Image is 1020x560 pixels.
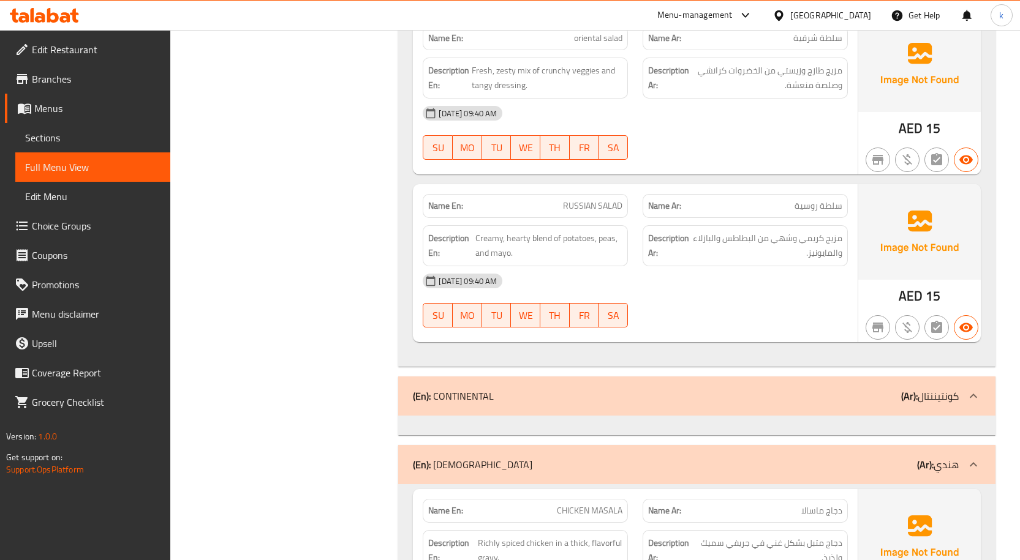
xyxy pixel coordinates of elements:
span: Promotions [32,277,161,292]
span: TH [545,307,565,324]
span: SU [428,307,448,324]
span: Menu disclaimer [32,307,161,321]
span: Full Menu View [25,160,161,174]
p: CONTINENTAL [413,389,494,403]
span: Coupons [32,248,161,263]
a: Coupons [5,241,170,270]
span: Choice Groups [32,218,161,233]
strong: Name En: [428,32,463,45]
button: FR [570,135,599,160]
strong: Name Ar: [648,32,681,45]
span: مزيج كريمي وشهي من البطاطس والبازلاء والمايونيز. [693,231,842,261]
span: SA [603,139,623,157]
b: (Ar): [917,455,934,474]
b: (En): [413,455,431,474]
button: TH [540,303,570,327]
a: Choice Groups [5,211,170,241]
span: Upsell [32,336,161,351]
button: Not branch specific item [866,147,890,172]
button: TH [540,135,570,160]
span: Edit Menu [25,189,161,204]
span: TU [487,139,507,157]
span: 15 [926,284,940,308]
a: Grocery Checklist [5,387,170,417]
span: MO [458,307,477,324]
button: SA [599,303,628,327]
span: Menus [34,101,161,116]
a: Promotions [5,270,170,299]
span: Version: [6,428,36,444]
span: Creamy, hearty blend of potatoes, peas, and mayo. [475,231,622,261]
p: هندي [917,457,959,472]
div: (En): CONTINENTAL(Ar):كونتيننتال [398,376,995,416]
img: Ae5nvW7+0k+MAAAAAElFTkSuQmCC [858,17,981,112]
span: RUSSIAN SALAD [563,200,622,212]
span: TH [545,139,565,157]
span: SU [428,139,448,157]
strong: Name En: [428,504,463,517]
button: TU [482,135,512,160]
span: CHICKEN MASALA [557,504,622,517]
span: WE [516,139,535,157]
span: Get support on: [6,449,62,465]
a: Coverage Report [5,358,170,387]
span: Edit Restaurant [32,42,161,57]
span: Grocery Checklist [32,395,161,409]
button: MO [453,135,482,160]
b: (En): [413,387,431,405]
a: Support.OpsPlatform [6,461,84,477]
a: Branches [5,64,170,94]
button: SA [599,135,628,160]
span: Fresh, zesty mix of crunchy veggies and tangy dressing. [472,63,622,93]
div: (En): [DEMOGRAPHIC_DATA](Ar):هندي [398,445,995,484]
a: Upsell [5,329,170,358]
strong: Name En: [428,200,463,212]
button: SU [423,303,453,327]
strong: Description Ar: [648,63,689,93]
div: [GEOGRAPHIC_DATA] [790,9,871,22]
span: سلطة روسية [795,200,842,212]
strong: Description En: [428,231,472,261]
img: Ae5nvW7+0k+MAAAAAElFTkSuQmCC [858,184,981,280]
span: FR [575,139,594,157]
a: Full Menu View [15,152,170,182]
span: 15 [926,116,940,140]
span: WE [516,307,535,324]
div: Menu-management [657,8,733,23]
button: Not has choices [924,147,949,172]
button: Purchased item [895,315,920,340]
button: WE [511,303,540,327]
span: دجاج ماسالا [801,504,842,517]
span: TU [487,307,507,324]
a: Menu disclaimer [5,299,170,329]
span: [DATE] 09:40 AM [434,108,502,119]
span: سلطة شرقية [793,32,842,45]
strong: Description En: [428,63,469,93]
span: 1.0.0 [38,428,57,444]
span: Coverage Report [32,365,161,380]
span: oriental salad [574,32,622,45]
span: Branches [32,72,161,86]
strong: Name Ar: [648,504,681,517]
a: Edit Restaurant [5,35,170,64]
span: SA [603,307,623,324]
span: AED [899,284,923,308]
span: MO [458,139,477,157]
a: Edit Menu [15,182,170,211]
b: (Ar): [901,387,918,405]
span: FR [575,307,594,324]
button: Not has choices [924,315,949,340]
button: Not branch specific item [866,315,890,340]
span: k [999,9,1003,22]
button: SU [423,135,453,160]
button: TU [482,303,512,327]
span: AED [899,116,923,140]
a: Menus [5,94,170,123]
span: Sections [25,130,161,145]
button: Available [954,315,978,340]
a: Sections [15,123,170,152]
p: [DEMOGRAPHIC_DATA] [413,457,532,472]
p: كونتيننتال [901,389,959,403]
button: MO [453,303,482,327]
strong: Description Ar: [648,231,690,261]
